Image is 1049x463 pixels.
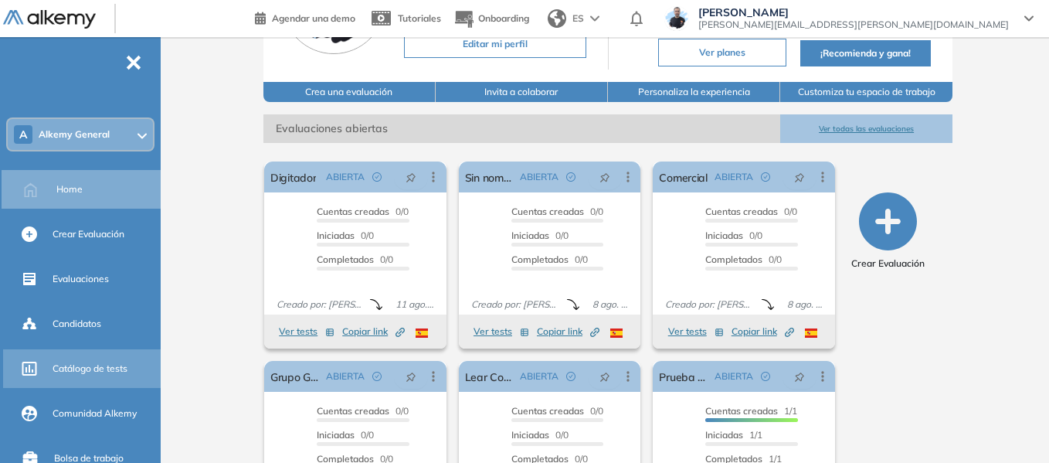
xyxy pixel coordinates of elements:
span: Iniciadas [317,230,355,241]
span: pushpin [794,171,805,183]
span: ABIERTA [520,369,558,383]
img: arrow [590,15,599,22]
button: pushpin [394,165,428,189]
span: Crear Evaluación [851,257,925,271]
span: 0/0 [317,230,374,241]
img: ESP [610,329,623,338]
button: Crear Evaluación [851,192,925,271]
img: ESP [805,329,817,338]
span: Completados [705,254,762,265]
span: Candidatos [53,317,101,331]
span: 8 ago. 2025 [586,298,634,312]
span: 0/0 [511,230,569,241]
button: Ver planes [658,39,786,66]
img: ESP [416,329,428,338]
span: 0/0 [705,230,762,241]
a: Prueba Macro Business Case [659,361,708,392]
span: 0/0 [317,405,409,417]
span: Evaluaciones [53,272,109,286]
span: [PERSON_NAME][EMAIL_ADDRESS][PERSON_NAME][DOMAIN_NAME] [698,19,1009,31]
span: 8 ago. 2025 [781,298,829,312]
img: Logo [3,10,96,29]
span: check-circle [761,172,770,182]
button: Copiar link [342,322,405,341]
div: Widget de chat [972,389,1049,463]
span: ABIERTA [520,170,558,184]
a: Comercial [659,162,708,192]
span: Cuentas creadas [705,405,778,417]
button: pushpin [783,364,816,389]
span: 0/0 [317,254,393,265]
span: Alkemy General [39,128,110,141]
button: Ver todas las evaluaciones [780,114,952,143]
span: Home [56,182,83,196]
span: Creado por: [PERSON_NAME] [465,298,568,312]
span: Iniciadas [511,230,549,241]
span: 0/0 [511,429,569,441]
button: Onboarding [453,2,529,36]
span: 0/0 [511,405,603,417]
span: 11 ago. 2025 [389,298,440,312]
span: 0/0 [705,254,782,265]
span: check-circle [566,172,575,182]
button: Ver tests [279,322,334,341]
span: Iniciadas [511,429,549,441]
span: [PERSON_NAME] [698,6,1009,19]
button: pushpin [588,364,622,389]
span: pushpin [599,171,610,183]
span: Cuentas creadas [317,206,389,217]
span: Cuentas creadas [511,206,584,217]
button: Editar mi perfil [404,30,586,58]
span: ABIERTA [715,170,753,184]
button: Customiza tu espacio de trabajo [780,82,952,102]
a: Grupo Gigante [270,361,320,392]
span: check-circle [566,372,575,381]
span: pushpin [406,171,416,183]
span: Creado por: [PERSON_NAME] [659,298,762,312]
span: 1/1 [705,405,797,417]
button: Crea una evaluación [263,82,436,102]
span: Cuentas creadas [705,206,778,217]
span: 0/0 [317,429,374,441]
span: 0/0 [511,206,603,217]
span: Evaluaciones abiertas [263,114,780,143]
button: pushpin [588,165,622,189]
a: Agendar una demo [255,8,355,26]
span: check-circle [761,372,770,381]
a: Sin nombre [465,162,514,192]
span: Onboarding [478,12,529,24]
span: 0/0 [317,206,409,217]
span: ABIERTA [326,369,365,383]
span: ABIERTA [715,369,753,383]
span: Completados [511,254,569,265]
span: Catálogo de tests [53,362,127,376]
span: Cuentas creadas [317,405,389,417]
button: Ver tests [668,322,724,341]
span: Copiar link [342,325,405,339]
button: pushpin [394,364,428,389]
span: Completados [317,254,374,265]
span: 0/0 [705,206,797,217]
iframe: Chat Widget [972,389,1049,463]
span: Cuentas creadas [511,405,584,417]
span: 0/0 [511,254,588,265]
button: pushpin [783,165,816,189]
span: pushpin [406,370,416,383]
span: Iniciadas [705,230,743,241]
button: ¡Recomienda y gana! [800,40,932,66]
span: Crear Evaluación [53,227,124,241]
button: Ver tests [474,322,529,341]
span: 1/1 [705,429,762,441]
span: Iniciadas [317,429,355,441]
a: Lear Corporation [465,361,514,392]
span: check-circle [372,172,382,182]
span: Comunidad Alkemy [53,407,137,420]
span: pushpin [794,370,805,383]
span: Creado por: [PERSON_NAME] [270,298,370,312]
button: Invita a colaborar [436,82,608,102]
span: A [19,128,27,141]
button: Personaliza la experiencia [608,82,780,102]
span: pushpin [599,370,610,383]
button: Copiar link [732,322,794,341]
span: check-circle [372,372,382,381]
